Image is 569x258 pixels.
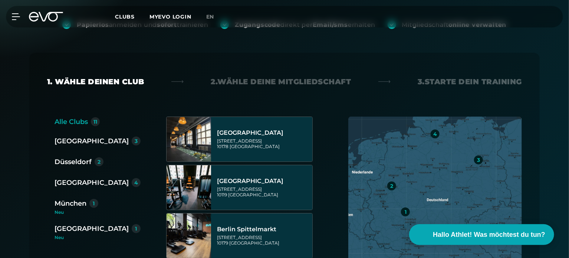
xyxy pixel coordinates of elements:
[206,13,223,21] a: en
[206,13,214,20] span: en
[418,76,522,87] div: 3. Starte dein Training
[55,157,92,167] div: Düsseldorf
[149,13,191,20] a: MYEVO LOGIN
[405,209,407,215] div: 1
[47,76,144,87] div: 1. Wähle deinen Club
[135,138,138,144] div: 3
[55,117,88,127] div: Alle Clubs
[217,138,310,149] div: [STREET_ADDRESS] 10178 [GEOGRAPHIC_DATA]
[217,235,310,246] div: [STREET_ADDRESS] 10179 [GEOGRAPHIC_DATA]
[55,235,141,240] div: Neu
[167,165,211,210] img: Berlin Rosenthaler Platz
[55,210,147,215] div: Neu
[217,177,310,185] div: [GEOGRAPHIC_DATA]
[409,224,554,245] button: Hallo Athlet! Was möchtest du tun?
[217,129,310,137] div: [GEOGRAPHIC_DATA]
[217,226,310,233] div: Berlin Spittelmarkt
[477,157,480,163] div: 3
[55,198,86,209] div: München
[433,230,545,240] span: Hallo Athlet! Was möchtest du tun?
[55,223,129,234] div: [GEOGRAPHIC_DATA]
[98,159,101,164] div: 2
[211,76,351,87] div: 2. Wähle deine Mitgliedschaft
[135,226,137,231] div: 1
[115,13,149,20] a: Clubs
[134,180,138,185] div: 4
[433,131,437,137] div: 4
[55,136,129,146] div: [GEOGRAPHIC_DATA]
[55,177,129,188] div: [GEOGRAPHIC_DATA]
[93,201,95,206] div: 1
[390,183,393,189] div: 2
[167,117,211,161] img: Berlin Alexanderplatz
[167,213,211,258] img: Berlin Spittelmarkt
[217,186,310,197] div: [STREET_ADDRESS] 10119 [GEOGRAPHIC_DATA]
[115,13,135,20] span: Clubs
[93,119,97,124] div: 11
